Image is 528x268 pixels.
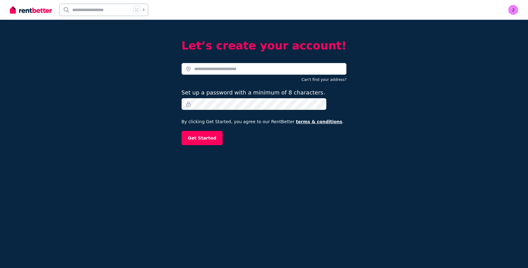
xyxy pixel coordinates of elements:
[143,7,145,12] span: k
[182,88,325,97] label: Set up a password with a minimum of 8 characters.
[301,77,346,82] button: Can't find your address?
[182,119,347,125] p: By clicking Get Started, you agree to our RentBetter .
[10,5,52,15] img: RentBetter
[182,40,347,52] h2: Let’s create your account!
[182,131,223,145] button: Get Started
[508,5,518,15] img: jods7china@yahoo.com
[296,119,342,124] a: terms & conditions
